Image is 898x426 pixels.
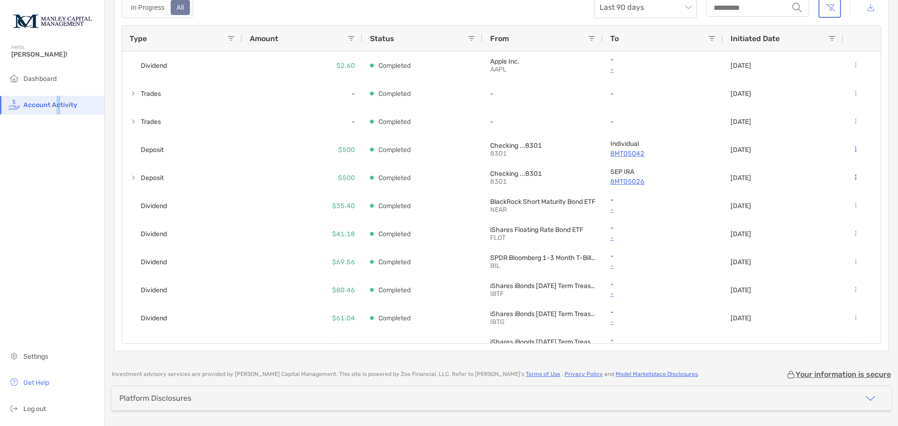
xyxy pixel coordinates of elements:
[130,34,147,43] span: Type
[11,4,93,37] img: Zoe Logo
[731,230,751,238] p: [DATE]
[8,403,20,414] img: logout icon
[610,316,716,328] a: -
[731,202,751,210] p: [DATE]
[610,176,716,188] a: 8MT05026
[610,204,716,216] a: -
[610,168,716,176] p: SEP IRA
[11,51,99,58] span: [PERSON_NAME]!
[610,118,716,126] p: -
[141,226,167,242] span: Dividend
[610,288,716,300] a: -
[731,62,751,70] p: [DATE]
[332,312,355,324] p: $61.04
[490,150,556,158] p: 8301
[731,258,751,266] p: [DATE]
[338,144,355,156] p: $500
[490,262,556,270] p: BIL
[8,376,20,388] img: get-help icon
[610,56,716,64] p: -
[172,1,189,14] div: All
[378,340,411,352] p: Completed
[141,58,167,73] span: Dividend
[370,34,394,43] span: Status
[490,310,595,318] p: iShares iBonds Dec 2026 Term Treasury ETF
[490,290,556,298] p: IBTF
[338,172,355,184] p: $500
[378,200,411,212] p: Completed
[378,88,411,100] p: Completed
[141,339,167,354] span: Dividend
[242,79,362,108] div: -
[112,371,699,378] p: Investment advisory services are provided by [PERSON_NAME] Capital Management . This site is powe...
[378,144,411,156] p: Completed
[332,200,355,212] p: $35.40
[610,252,716,260] p: -
[8,72,20,84] img: household icon
[242,108,362,136] div: -
[610,148,716,159] p: 8MT05042
[865,393,876,404] img: icon arrow
[610,260,716,272] a: -
[731,314,751,322] p: [DATE]
[610,90,716,98] p: -
[490,206,556,214] p: NEAR
[490,34,509,43] span: From
[731,146,751,154] p: [DATE]
[610,196,716,204] p: -
[731,342,751,350] p: [DATE]
[378,172,411,184] p: Completed
[141,114,161,130] span: Trades
[126,1,170,14] div: In Progress
[141,198,167,214] span: Dividend
[336,60,355,72] p: $2.60
[332,340,355,352] p: $42.19
[332,284,355,296] p: $80.46
[490,65,556,73] p: AAPL
[332,228,355,240] p: $41.18
[23,101,77,109] span: Account Activity
[490,318,556,326] p: IBTG
[378,284,411,296] p: Completed
[610,64,716,75] a: -
[490,198,595,206] p: BlackRock Short Maturity Bond ETF
[490,118,595,126] p: -
[792,3,802,12] img: input icon
[141,282,167,298] span: Dividend
[250,34,278,43] span: Amount
[731,286,751,294] p: [DATE]
[610,224,716,232] p: -
[610,232,716,244] a: -
[378,60,411,72] p: Completed
[490,178,556,186] p: 8301
[141,170,164,186] span: Deposit
[378,256,411,268] p: Completed
[610,140,716,148] p: Individual
[565,371,603,377] a: Privacy Policy
[731,34,780,43] span: Initiated Date
[141,310,167,326] span: Dividend
[731,118,751,126] p: [DATE]
[610,336,716,344] p: -
[141,142,164,158] span: Deposit
[141,254,167,270] span: Dividend
[490,338,595,346] p: iShares iBonds Dec 2027 Term Treasury ETF
[119,394,191,403] div: Platform Disclosures
[490,282,595,290] p: iShares iBonds Dec 2025 Term Treasury ETF
[490,254,595,262] p: SPDR Bloomberg 1-3 Month T-Bill ETF
[8,350,20,361] img: settings icon
[23,75,57,83] span: Dashboard
[490,58,595,65] p: Apple Inc.
[610,308,716,316] p: -
[731,90,751,98] p: [DATE]
[610,34,619,43] span: To
[610,280,716,288] p: -
[490,234,556,242] p: FLOT
[378,228,411,240] p: Completed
